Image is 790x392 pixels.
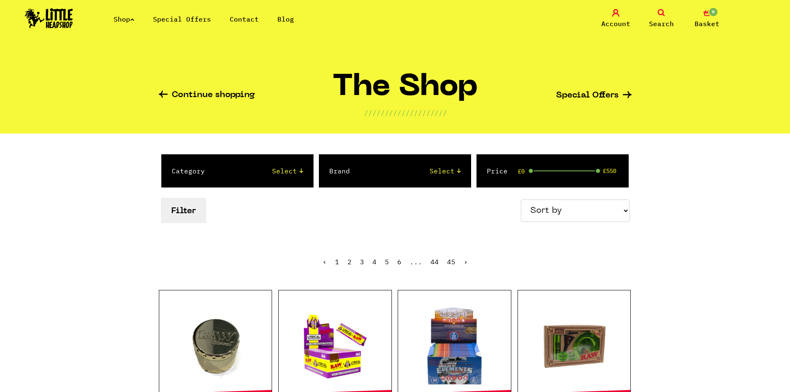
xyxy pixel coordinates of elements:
h1: The Shop [333,73,478,108]
p: //////////////////// [364,108,447,118]
a: 44 [430,258,439,266]
span: £550 [603,168,616,174]
span: 0 [708,7,718,17]
a: 6 [397,258,401,266]
a: Next » [464,258,468,266]
a: 4 [372,258,377,266]
a: 0 Basket [686,9,728,29]
a: 2 [348,258,352,266]
label: Category [172,166,205,176]
a: Contact [230,15,259,23]
span: Search [649,19,674,29]
a: 45 [447,258,455,266]
img: Little Head Shop Logo [25,8,73,28]
label: Price [487,166,508,176]
a: Special Offers [153,15,211,23]
a: Special Offers [556,91,632,100]
span: Account [601,19,630,29]
span: ... [410,258,422,266]
a: 5 [385,258,389,266]
a: Search [641,9,682,29]
span: Basket [695,19,720,29]
label: Brand [329,166,350,176]
li: « Previous [323,258,327,265]
a: Blog [277,15,294,23]
button: Filter [161,198,206,223]
a: Shop [114,15,134,23]
a: Continue shopping [159,91,255,100]
a: 3 [360,258,364,266]
span: ‹ [323,258,327,266]
span: £0 [518,168,525,175]
span: 1 [335,258,339,266]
